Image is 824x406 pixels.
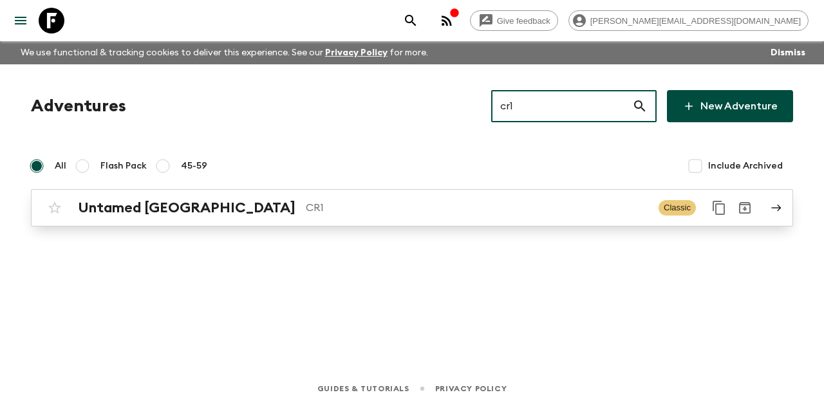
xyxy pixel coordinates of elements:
[317,382,409,396] a: Guides & Tutorials
[55,160,66,172] span: All
[8,8,33,33] button: menu
[78,199,295,216] h2: Untamed [GEOGRAPHIC_DATA]
[31,93,126,119] h1: Adventures
[667,90,793,122] a: New Adventure
[583,16,808,26] span: [PERSON_NAME][EMAIL_ADDRESS][DOMAIN_NAME]
[708,160,783,172] span: Include Archived
[31,189,793,226] a: Untamed [GEOGRAPHIC_DATA]CR1ClassicDuplicate for 45-59Archive
[15,41,433,64] p: We use functional & tracking cookies to deliver this experience. See our for more.
[325,48,388,57] a: Privacy Policy
[181,160,207,172] span: 45-59
[767,44,809,62] button: Dismiss
[732,195,758,221] button: Archive
[490,16,557,26] span: Give feedback
[398,8,424,33] button: search adventures
[491,88,632,124] input: e.g. AR1, Argentina
[306,200,648,216] p: CR1
[435,382,507,396] a: Privacy Policy
[100,160,147,172] span: Flash Pack
[470,10,558,31] a: Give feedback
[568,10,809,31] div: [PERSON_NAME][EMAIL_ADDRESS][DOMAIN_NAME]
[706,195,732,221] button: Duplicate for 45-59
[659,200,696,216] span: Classic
